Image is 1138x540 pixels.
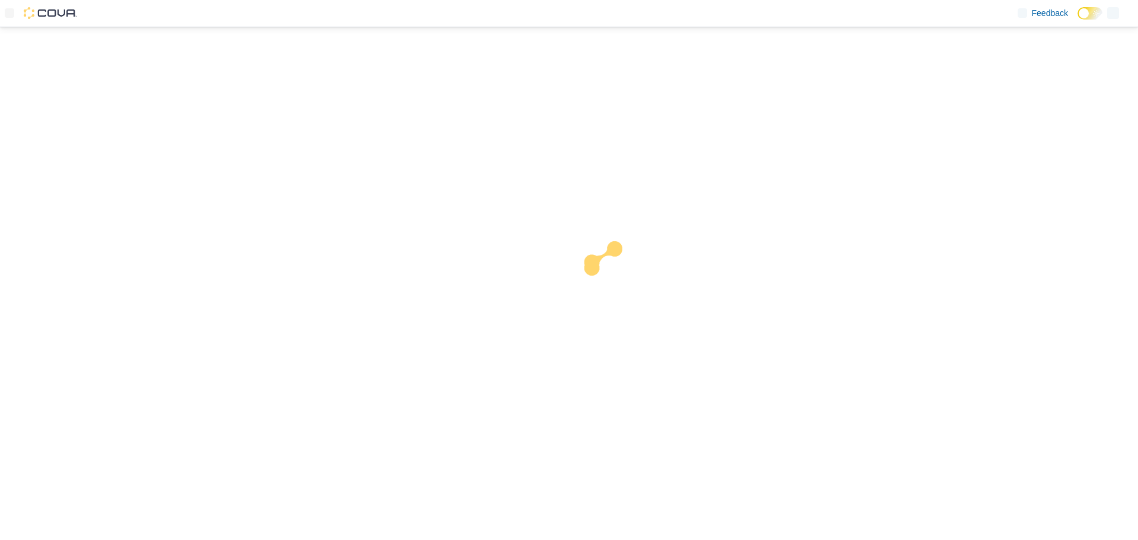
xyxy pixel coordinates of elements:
[1078,7,1102,20] input: Dark Mode
[24,7,77,19] img: Cova
[1013,1,1073,25] a: Feedback
[569,232,658,321] img: cova-loader
[1032,7,1068,19] span: Feedback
